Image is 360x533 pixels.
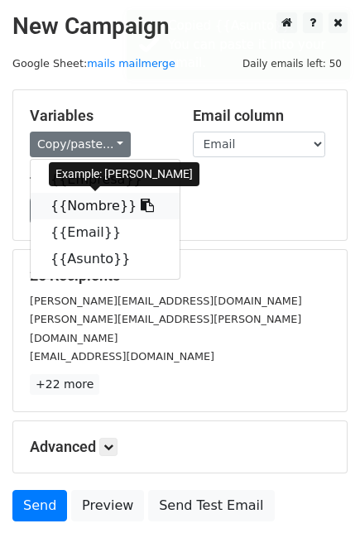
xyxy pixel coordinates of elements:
a: {{Empresa}} [31,166,180,193]
small: [PERSON_NAME][EMAIL_ADDRESS][PERSON_NAME][DOMAIN_NAME] [30,313,301,344]
a: {{Asunto}} [31,246,180,272]
small: Google Sheet: [12,57,175,70]
iframe: Chat Widget [277,454,360,533]
small: [EMAIL_ADDRESS][DOMAIN_NAME] [30,350,214,363]
a: Copy/paste... [30,132,131,157]
h5: Email column [193,107,331,125]
div: Example: [PERSON_NAME] [49,162,199,186]
a: {{Email}} [31,219,180,246]
div: Widget de chat [277,454,360,533]
a: mails mailmerge [87,57,175,70]
h5: Variables [30,107,168,125]
a: +22 more [30,374,99,395]
h2: New Campaign [12,12,348,41]
a: Preview [71,490,144,521]
a: Send Test Email [148,490,274,521]
h5: Advanced [30,438,330,456]
div: Copied {{Asunto}}. You can paste it into your email. [168,17,343,73]
a: Send [12,490,67,521]
small: [PERSON_NAME][EMAIL_ADDRESS][DOMAIN_NAME] [30,295,302,307]
a: {{Nombre}} [31,193,180,219]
